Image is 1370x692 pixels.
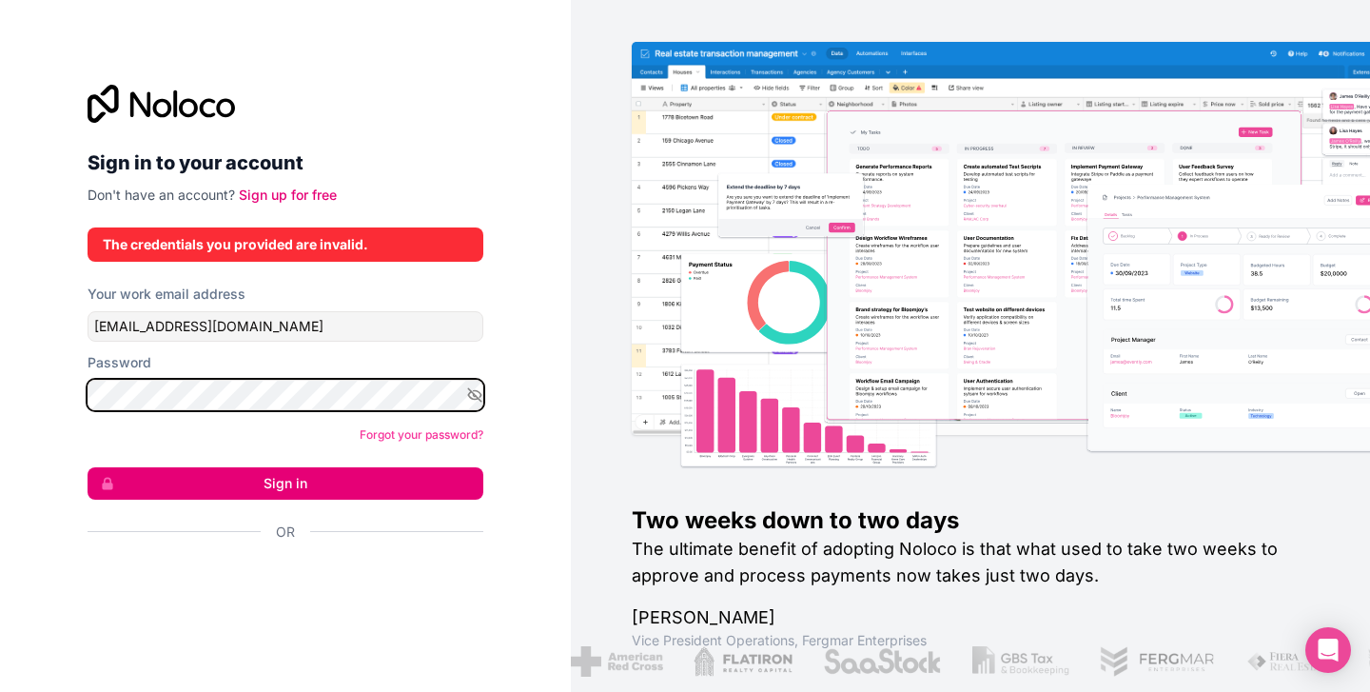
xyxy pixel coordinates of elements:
div: Open Intercom Messenger [1305,627,1351,673]
a: Forgot your password? [360,427,483,442]
span: Don't have an account? [88,187,235,203]
iframe: Sign in with Google Button [78,563,478,604]
h1: [PERSON_NAME] [632,604,1309,631]
img: /assets/american-red-cross-BAupjrZR.png [571,646,663,677]
h2: Sign in to your account [88,146,483,180]
button: Sign in [88,467,483,500]
span: Or [276,523,295,542]
img: /assets/fergmar-CudnrXN5.png [1100,646,1216,677]
img: /assets/fiera-fwj2N5v4.png [1246,646,1336,677]
label: Your work email address [88,285,245,304]
input: Email address [88,311,483,342]
h1: Vice President Operations , Fergmar Enterprises [632,631,1309,650]
div: The credentials you provided are invalid. [103,235,468,254]
label: Password [88,353,151,372]
div: Sign in with Google. Opens in new tab [88,563,468,604]
h2: The ultimate benefit of adopting Noloco is that what used to take two weeks to approve and proces... [632,536,1309,589]
input: Password [88,380,483,410]
a: Sign up for free [239,187,337,203]
img: /assets/gbstax-C-GtDUiK.png [972,646,1069,677]
img: /assets/flatiron-C8eUkumj.png [694,646,793,677]
img: /assets/saastock-C6Zbiodz.png [823,646,943,677]
h1: Two weeks down to two days [632,505,1309,536]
